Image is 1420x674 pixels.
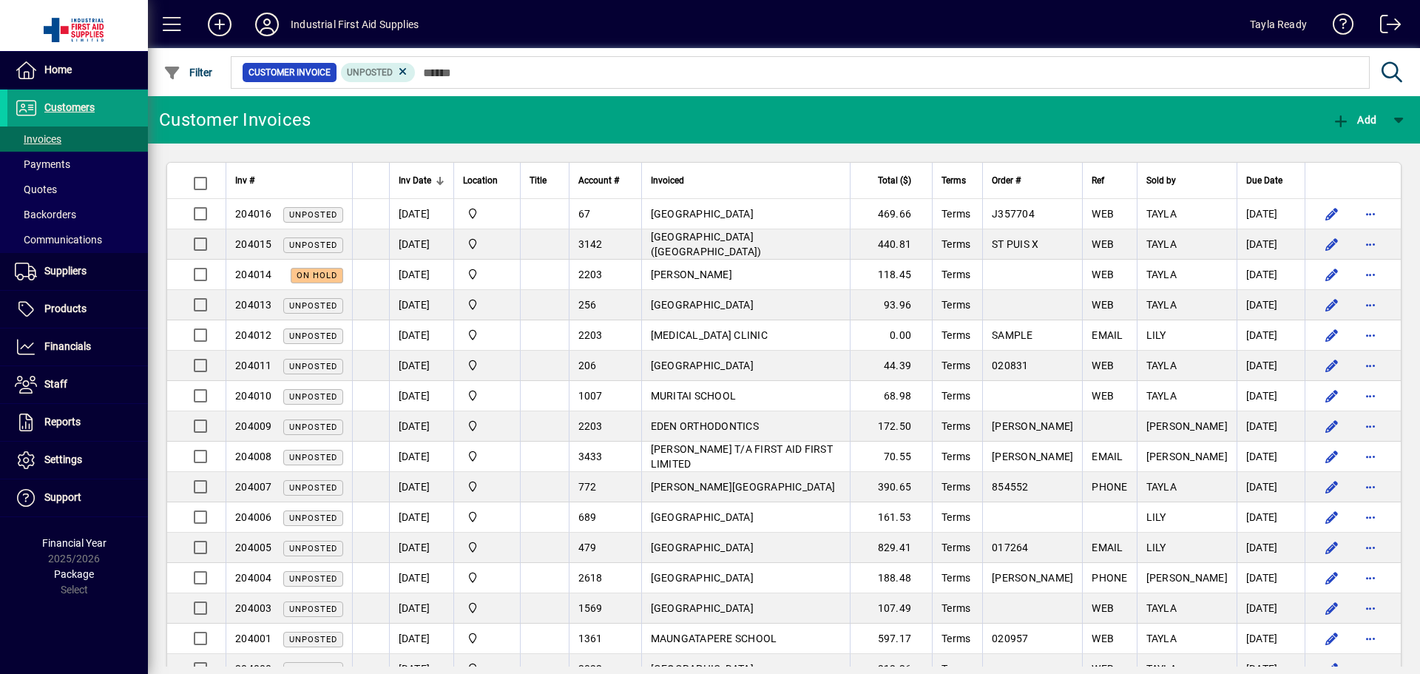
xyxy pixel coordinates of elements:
td: [DATE] [1237,229,1305,260]
span: SAMPLE [992,329,1033,341]
span: Terms [941,360,970,371]
span: Account # [578,172,619,189]
td: 0.00 [850,320,932,351]
div: Title [530,172,560,189]
span: Terms [941,420,970,432]
div: Total ($) [859,172,924,189]
td: [DATE] [1237,533,1305,563]
a: Communications [7,227,148,252]
span: MURITAI SCHOOL [651,390,737,402]
button: Edit [1320,414,1344,438]
span: Support [44,491,81,503]
td: [DATE] [1237,624,1305,654]
td: [DATE] [1237,260,1305,290]
td: [DATE] [389,502,453,533]
span: 204013 [235,299,272,311]
a: Logout [1369,3,1402,51]
span: EMAIL [1092,329,1123,341]
span: 854552 [992,481,1029,493]
span: Unposted [289,362,337,371]
span: Terms [941,451,970,462]
button: Edit [1320,202,1344,226]
span: TAYLA [1146,602,1177,614]
span: TAYLA [1146,238,1177,250]
button: Add [1328,107,1380,133]
span: 204016 [235,208,272,220]
span: 689 [578,511,597,523]
span: INDUSTRIAL FIRST AID SUPPLIES LTD [463,600,511,616]
span: 204007 [235,481,272,493]
div: Inv Date [399,172,444,189]
span: [PERSON_NAME] T/A FIRST AID FIRST LIMITED [651,443,833,470]
span: Unposted [289,544,337,553]
td: [DATE] [389,472,453,502]
span: Suppliers [44,265,87,277]
div: Ref [1092,172,1127,189]
span: 479 [578,542,597,553]
a: Staff [7,366,148,403]
span: Unposted [289,301,337,311]
span: 3433 [578,451,603,462]
span: 206 [578,360,597,371]
span: Communications [15,234,102,246]
button: Edit [1320,293,1344,317]
button: More options [1359,445,1382,468]
span: TAYLA [1146,269,1177,280]
td: 107.49 [850,593,932,624]
span: INDUSTRIAL FIRST AID SUPPLIES LTD [463,630,511,647]
td: [DATE] [1237,290,1305,320]
td: [DATE] [389,229,453,260]
span: Financial Year [42,537,106,549]
span: Unposted [289,422,337,432]
a: Backorders [7,202,148,227]
span: PHONE [1092,481,1127,493]
a: Payments [7,152,148,177]
td: [DATE] [389,442,453,472]
span: Filter [163,67,213,78]
span: PHONE [1092,572,1127,584]
span: [PERSON_NAME] [992,572,1073,584]
button: Edit [1320,536,1344,559]
span: [PERSON_NAME][GEOGRAPHIC_DATA] [651,481,836,493]
span: 2203 [578,329,603,341]
a: Home [7,52,148,89]
mat-chip: Customer Invoice Status: Unposted [341,63,416,82]
td: [DATE] [389,533,453,563]
td: [DATE] [389,563,453,593]
span: INDUSTRIAL FIRST AID SUPPLIES LTD [463,206,511,222]
a: Suppliers [7,253,148,290]
span: 204001 [235,633,272,644]
td: [DATE] [1237,442,1305,472]
span: [GEOGRAPHIC_DATA] [651,208,754,220]
span: 204015 [235,238,272,250]
span: TAYLA [1146,208,1177,220]
span: INDUSTRIAL FIRST AID SUPPLIES LTD [463,388,511,404]
a: Reports [7,404,148,441]
span: Unposted [289,574,337,584]
span: MAUNGATAPERE SCHOOL [651,633,777,644]
span: Terms [941,390,970,402]
span: WEB [1092,390,1114,402]
span: [GEOGRAPHIC_DATA] [651,602,754,614]
span: 204008 [235,451,272,462]
button: More options [1359,323,1382,347]
span: Payments [15,158,70,170]
span: Ref [1092,172,1104,189]
button: Edit [1320,475,1344,499]
button: Edit [1320,445,1344,468]
td: [DATE] [389,411,453,442]
span: Title [530,172,547,189]
span: Unposted [289,453,337,462]
td: [DATE] [389,260,453,290]
span: [PERSON_NAME] [992,451,1073,462]
button: Edit [1320,232,1344,256]
td: [DATE] [1237,351,1305,381]
span: Terms [941,633,970,644]
span: INDUSTRIAL FIRST AID SUPPLIES LTD [463,327,511,343]
span: On hold [297,271,337,280]
div: Invoiced [651,172,842,189]
span: 020831 [992,360,1029,371]
button: More options [1359,505,1382,529]
span: [MEDICAL_DATA] CLINIC [651,329,768,341]
div: Account # [578,172,632,189]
